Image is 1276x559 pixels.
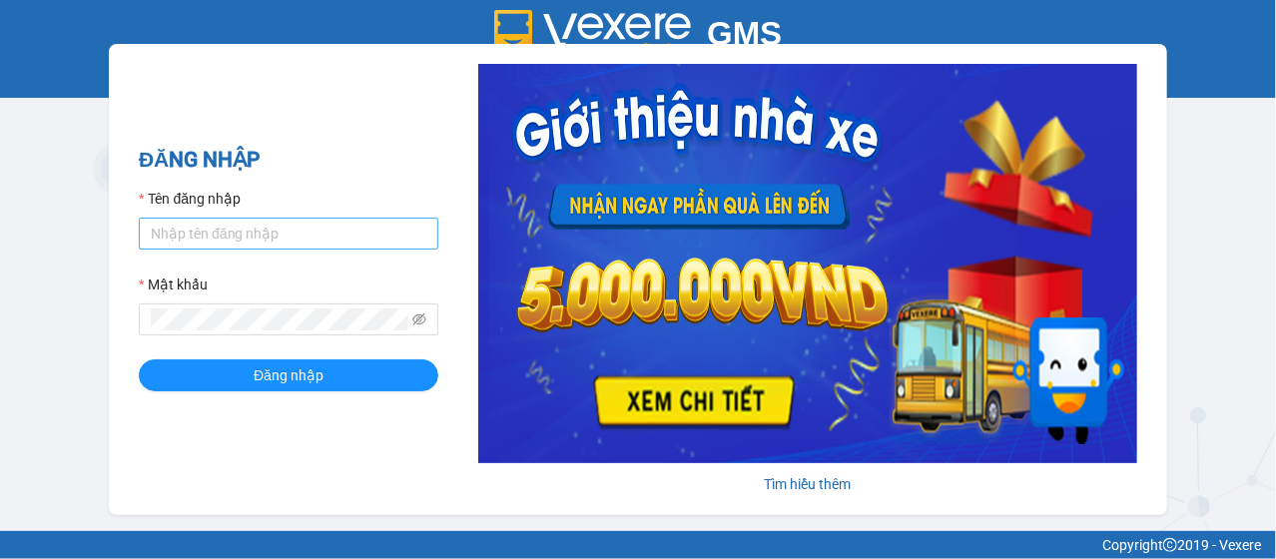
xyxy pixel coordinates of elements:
[1163,538,1177,552] span: copyright
[139,274,208,295] label: Mật khẩu
[494,30,783,46] a: GMS
[412,312,426,326] span: eye-invisible
[478,64,1137,463] img: banner-0
[139,359,438,391] button: Đăng nhập
[151,308,408,330] input: Mật khẩu
[494,10,692,54] img: logo 2
[139,218,438,250] input: Tên đăng nhập
[254,364,323,386] span: Đăng nhập
[478,473,1137,495] div: Tìm hiểu thêm
[15,534,1261,556] div: Copyright 2019 - Vexere
[707,15,782,52] span: GMS
[139,144,438,177] h2: ĐĂNG NHẬP
[139,188,241,210] label: Tên đăng nhập
[5,66,1271,88] div: Hệ thống quản lý hàng hóa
